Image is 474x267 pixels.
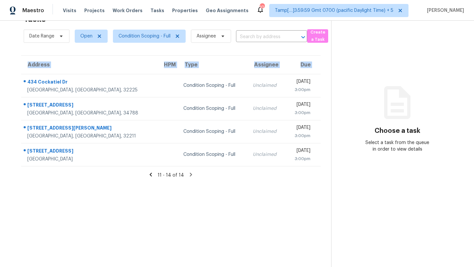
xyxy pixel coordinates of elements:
button: Create a Task [307,29,328,43]
div: [STREET_ADDRESS][PERSON_NAME] [27,125,152,133]
div: [DATE] [291,124,310,133]
div: Select a task from the queue in order to view details [364,139,431,153]
div: Unclaimed [253,105,280,112]
span: [PERSON_NAME] [424,7,464,14]
div: [DATE] [291,101,310,109]
div: [DATE] [291,78,310,86]
h3: Choose a task [375,128,420,134]
span: 11 - 14 of 14 [158,173,184,178]
div: [GEOGRAPHIC_DATA], [GEOGRAPHIC_DATA], 32225 [27,87,152,93]
span: Geo Assignments [206,7,249,14]
div: 103 [260,4,264,11]
span: Condition Scoping - Full [118,33,171,39]
th: Assignee [248,56,286,74]
div: Unclaimed [253,82,280,89]
div: Condition Scoping - Full [183,105,243,112]
div: Condition Scoping - Full [183,82,243,89]
div: [GEOGRAPHIC_DATA], [GEOGRAPHIC_DATA], 34788 [27,110,152,116]
span: Assignee [197,33,216,39]
span: Tamp[…]3:59:59 Gmt 0700 (pacific Daylight Time) + 5 [275,7,393,14]
button: Open [299,33,308,42]
th: Type [178,56,248,74]
div: Unclaimed [253,128,280,135]
div: 3:00pm [291,86,310,93]
div: [DATE] [291,147,310,156]
span: Tasks [150,8,164,13]
div: [STREET_ADDRESS] [27,148,152,156]
span: Create a Task [310,29,325,44]
th: Address [21,56,157,74]
th: HPM [157,56,178,74]
div: 3:00pm [291,109,310,116]
div: Unclaimed [253,151,280,158]
span: Visits [63,7,76,14]
div: Condition Scoping - Full [183,128,243,135]
span: Open [80,33,92,39]
div: 434 Cockatiel Dr [27,79,152,87]
div: [GEOGRAPHIC_DATA] [27,156,152,162]
input: Search by address [236,32,289,42]
span: Work Orders [113,7,143,14]
div: [STREET_ADDRESS] [27,102,152,110]
span: Properties [172,7,198,14]
span: Maestro [22,7,44,14]
div: [GEOGRAPHIC_DATA], [GEOGRAPHIC_DATA], 32211 [27,133,152,139]
h2: Tasks [24,16,46,22]
span: Projects [84,7,105,14]
div: Condition Scoping - Full [183,151,243,158]
th: Due [286,56,321,74]
div: 3:00pm [291,133,310,139]
div: 3:00pm [291,156,310,162]
span: Date Range [29,33,54,39]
